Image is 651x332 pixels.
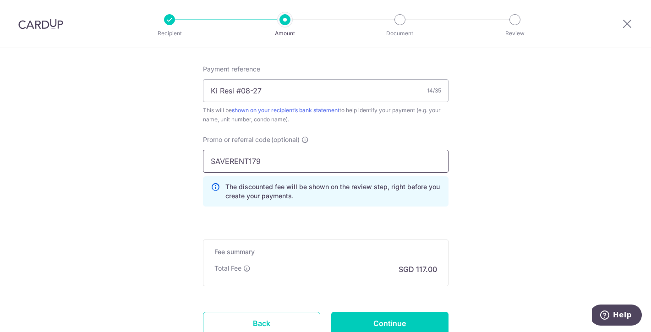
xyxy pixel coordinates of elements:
span: Payment reference [203,65,260,74]
p: SGD 117.00 [399,264,437,275]
h5: Fee summary [214,247,437,256]
p: Total Fee [214,264,241,273]
p: Amount [251,29,319,38]
p: The discounted fee will be shown on the review step, right before you create your payments. [225,182,441,201]
img: CardUp [18,18,63,29]
span: Promo or referral code [203,135,270,144]
div: This will be to help identify your payment (e.g. your name, unit number, condo name). [203,106,449,124]
p: Recipient [136,29,203,38]
span: (optional) [271,135,300,144]
iframe: Opens a widget where you can find more information [592,305,642,327]
p: Review [481,29,549,38]
a: shown on your recipient’s bank statement [232,107,339,114]
p: Document [366,29,434,38]
div: 14/35 [427,86,441,95]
